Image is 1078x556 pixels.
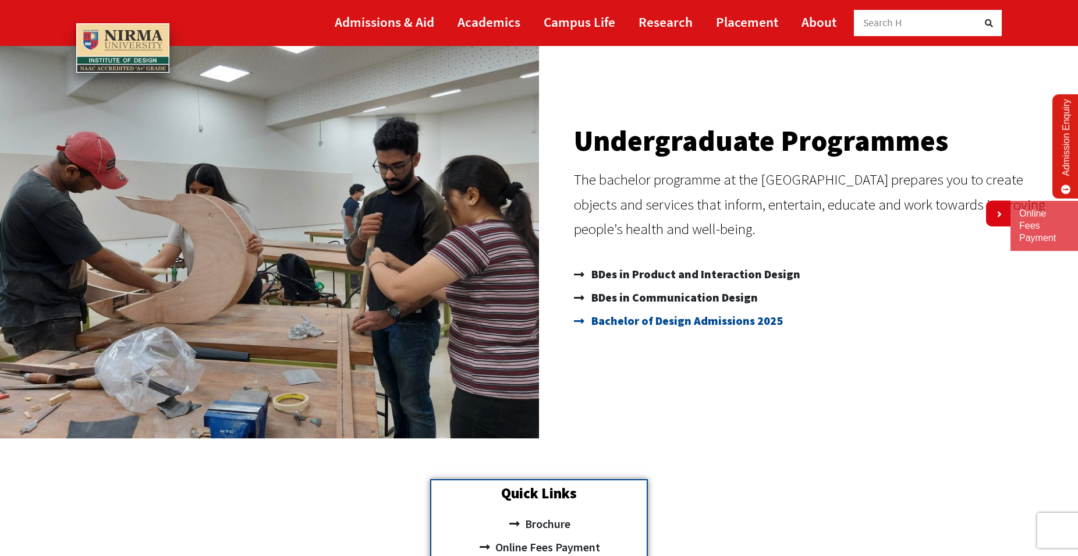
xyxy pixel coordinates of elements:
[574,263,1066,286] a: BDes in Product and Interaction Design
[458,9,520,35] a: Academics
[716,9,778,35] a: Placement
[1019,208,1069,244] a: Online Fees Payment
[437,512,640,536] a: Brochure
[574,167,1066,242] p: The bachelor programme at the [GEOGRAPHIC_DATA] prepares you to create objects and services that ...
[437,486,640,501] h2: Quick Links
[863,16,902,29] span: Search H
[574,126,1066,155] h2: Undergraduate Programmes
[76,23,169,73] img: main_logo
[544,9,615,35] a: Campus Life
[588,309,783,332] span: Bachelor of Design Admissions 2025
[639,9,693,35] a: Research
[522,512,570,536] span: Brochure
[802,9,836,35] a: About
[574,309,1066,332] a: Bachelor of Design Admissions 2025
[588,263,800,286] span: BDes in Product and Interaction Design
[335,9,434,35] a: Admissions & Aid
[574,286,1066,309] a: BDes in Communication Design
[588,286,758,309] span: BDes in Communication Design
